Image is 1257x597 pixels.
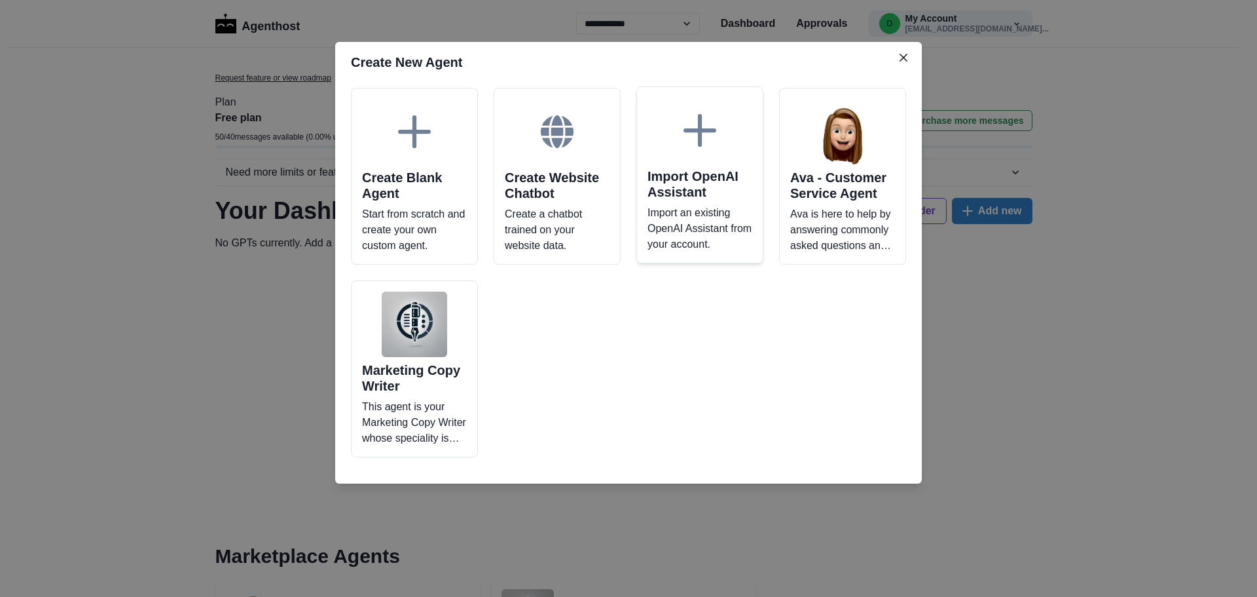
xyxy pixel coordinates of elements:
h2: Ava - Customer Service Agent [790,170,895,201]
p: Ava is here to help by answering commonly asked questions and more! [790,206,895,254]
h2: Create Blank Agent [362,170,467,201]
button: Close [893,47,914,68]
header: Create New Agent [335,42,922,83]
p: Create a chatbot trained on your website data. [505,206,610,254]
p: Start from scratch and create your own custom agent. [362,206,467,254]
img: Marketing Copy Writer [382,292,447,357]
p: Import an existing OpenAI Assistant from your account. [647,205,752,252]
img: Ava - Customer Service Agent [810,99,875,164]
p: This agent is your Marketing Copy Writer whose speciality is helping you craft copy that speaks t... [362,399,467,446]
h2: Import OpenAI Assistant [647,168,752,200]
h2: Create Website Chatbot [505,170,610,201]
h2: Marketing Copy Writer [362,362,467,394]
